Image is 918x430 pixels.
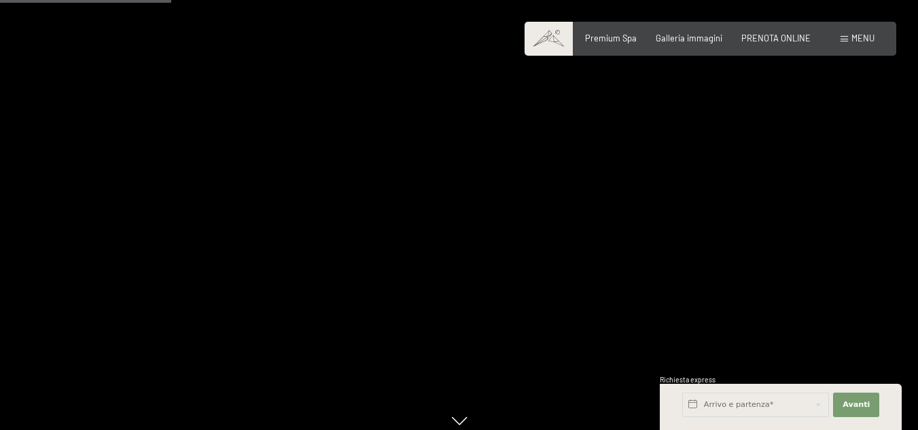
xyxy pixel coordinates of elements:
[833,393,879,417] button: Avanti
[660,376,716,384] span: Richiesta express
[741,33,811,43] a: PRENOTA ONLINE
[585,33,637,43] a: Premium Spa
[851,33,875,43] span: Menu
[843,399,870,410] span: Avanti
[656,33,722,43] a: Galleria immagini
